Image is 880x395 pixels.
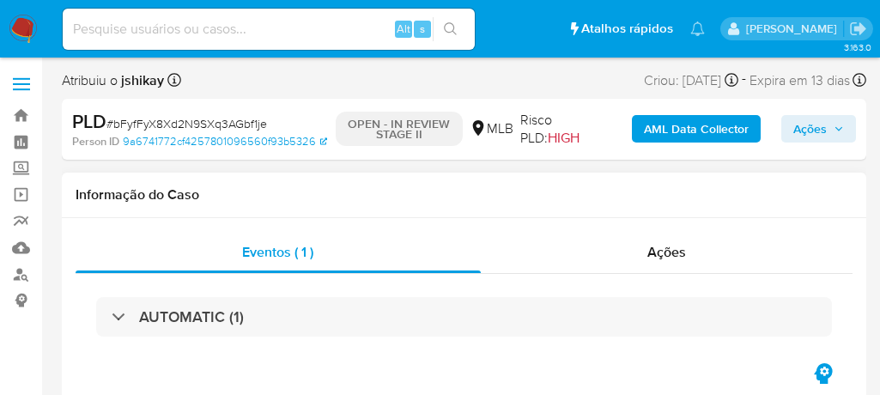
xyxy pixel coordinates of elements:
[72,107,106,135] b: PLD
[62,71,164,90] span: Atribuiu o
[420,21,425,37] span: s
[242,242,313,262] span: Eventos ( 1 )
[106,115,267,132] span: # bFyfFyX8Xd2N9SXq3AGbf1je
[139,307,244,326] h3: AUTOMATIC (1)
[581,20,673,38] span: Atalhos rápidos
[750,71,850,90] span: Expira em 13 dias
[96,297,832,337] div: AUTOMATIC (1)
[63,18,475,40] input: Pesquise usuários ou casos...
[690,21,705,36] a: Notificações
[746,21,843,37] p: jonathan.shikay@mercadolivre.com
[632,115,761,143] button: AML Data Collector
[793,115,827,143] span: Ações
[742,69,746,92] span: -
[72,134,119,149] b: Person ID
[644,69,738,92] div: Criou: [DATE]
[548,128,580,148] span: HIGH
[849,20,867,38] a: Sair
[118,70,164,90] b: jshikay
[397,21,410,37] span: Alt
[123,134,327,149] a: 9a6741772cf4257801096560f93b5326
[644,115,749,143] b: AML Data Collector
[647,242,686,262] span: Ações
[470,119,513,138] div: MLB
[76,186,853,204] h1: Informação do Caso
[433,17,468,41] button: search-icon
[781,115,856,143] button: Ações
[520,111,592,148] span: Risco PLD:
[336,112,463,146] p: OPEN - IN REVIEW STAGE II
